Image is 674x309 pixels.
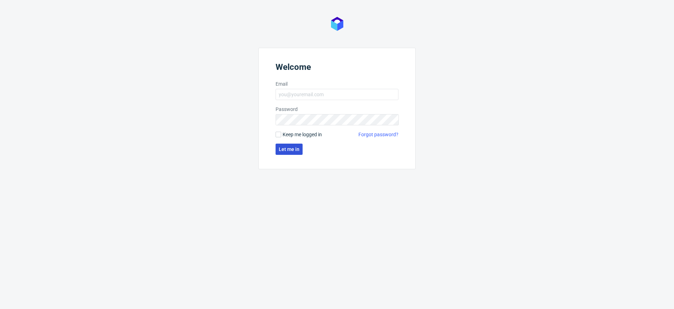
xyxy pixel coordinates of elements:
[279,147,299,152] span: Let me in
[276,89,398,100] input: you@youremail.com
[283,131,322,138] span: Keep me logged in
[276,106,398,113] label: Password
[276,62,398,75] header: Welcome
[358,131,398,138] a: Forgot password?
[276,80,398,87] label: Email
[276,144,303,155] button: Let me in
